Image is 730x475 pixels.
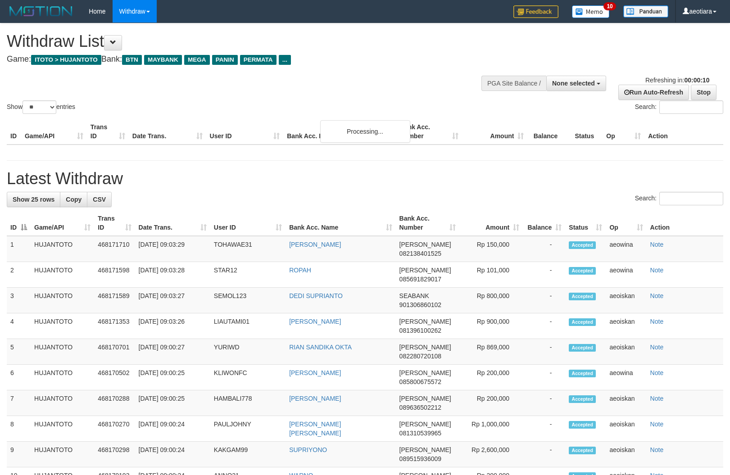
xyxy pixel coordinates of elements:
span: Accepted [569,344,596,352]
td: HUJANTOTO [31,288,94,313]
span: SEABANK [399,292,429,299]
td: Rp 900,000 [459,313,523,339]
td: Rp 150,000 [459,236,523,262]
span: Copy 089636502212 to clipboard [399,404,441,411]
a: [PERSON_NAME] [289,369,341,376]
td: PAULJOHNY [210,416,286,442]
td: aeoiskan [606,442,646,467]
label: Search: [635,192,723,205]
span: [PERSON_NAME] [399,318,451,325]
a: Run Auto-Refresh [618,85,689,100]
div: Processing... [320,120,410,143]
td: 8 [7,416,31,442]
td: [DATE] 09:00:24 [135,416,210,442]
th: Amount [462,119,528,145]
td: 1 [7,236,31,262]
a: Note [650,318,664,325]
span: Copy 082138401525 to clipboard [399,250,441,257]
a: Note [650,241,664,248]
th: Date Trans. [129,119,206,145]
img: Button%20Memo.svg [572,5,610,18]
th: Bank Acc. Number [396,119,462,145]
select: Showentries [23,100,56,114]
th: User ID: activate to sort column ascending [210,210,286,236]
td: HUJANTOTO [31,416,94,442]
td: Rp 1,000,000 [459,416,523,442]
span: PERMATA [240,55,277,65]
span: [PERSON_NAME] [399,446,451,453]
td: aeowina [606,236,646,262]
td: Rp 869,000 [459,339,523,365]
td: Rp 101,000 [459,262,523,288]
td: HAMBALI778 [210,390,286,416]
td: [DATE] 09:00:27 [135,339,210,365]
td: 468171710 [94,236,135,262]
strong: 00:00:10 [684,77,709,84]
span: Refreshing in: [645,77,709,84]
td: 5 [7,339,31,365]
h1: Withdraw List [7,32,478,50]
input: Search: [659,100,723,114]
th: Action [644,119,723,145]
td: 468171589 [94,288,135,313]
td: - [523,339,565,365]
a: CSV [87,192,112,207]
td: 468170298 [94,442,135,467]
span: Accepted [569,267,596,275]
span: Accepted [569,447,596,454]
td: aeowina [606,262,646,288]
a: RIAN SANDIKA OKTA [289,344,352,351]
th: Status: activate to sort column ascending [565,210,606,236]
td: HUJANTOTO [31,390,94,416]
td: - [523,313,565,339]
td: - [523,288,565,313]
span: Copy 085691829017 to clipboard [399,276,441,283]
td: [DATE] 09:00:25 [135,390,210,416]
span: Accepted [569,318,596,326]
a: DEDI SUPRIANTO [289,292,343,299]
td: Rp 200,000 [459,365,523,390]
td: [DATE] 09:00:24 [135,442,210,467]
span: ... [279,55,291,65]
label: Search: [635,100,723,114]
span: Accepted [569,395,596,403]
th: Balance [527,119,571,145]
td: HUJANTOTO [31,236,94,262]
td: Rp 200,000 [459,390,523,416]
td: 4 [7,313,31,339]
a: [PERSON_NAME] [289,395,341,402]
a: SUPRIYONO [289,446,327,453]
span: [PERSON_NAME] [399,344,451,351]
td: aeoiskan [606,313,646,339]
td: - [523,390,565,416]
img: Feedback.jpg [513,5,558,18]
span: ITOTO > HUJANTOTO [31,55,101,65]
th: Balance: activate to sort column ascending [523,210,565,236]
span: Accepted [569,293,596,300]
a: [PERSON_NAME] [289,241,341,248]
h1: Latest Withdraw [7,170,723,188]
a: Note [650,421,664,428]
td: 468170701 [94,339,135,365]
td: 7 [7,390,31,416]
span: 10 [603,2,616,10]
td: HUJANTOTO [31,339,94,365]
td: Rp 800,000 [459,288,523,313]
td: - [523,442,565,467]
th: User ID [206,119,284,145]
th: Game/API: activate to sort column ascending [31,210,94,236]
span: CSV [93,196,106,203]
span: [PERSON_NAME] [399,395,451,402]
td: SEMOL123 [210,288,286,313]
span: MEGA [184,55,210,65]
div: PGA Site Balance / [481,76,546,91]
td: - [523,236,565,262]
td: aeoiskan [606,339,646,365]
a: [PERSON_NAME] [PERSON_NAME] [289,421,341,437]
th: Trans ID: activate to sort column ascending [94,210,135,236]
td: HUJANTOTO [31,365,94,390]
span: Accepted [569,421,596,429]
span: [PERSON_NAME] [399,369,451,376]
a: Note [650,267,664,274]
td: 468171598 [94,262,135,288]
